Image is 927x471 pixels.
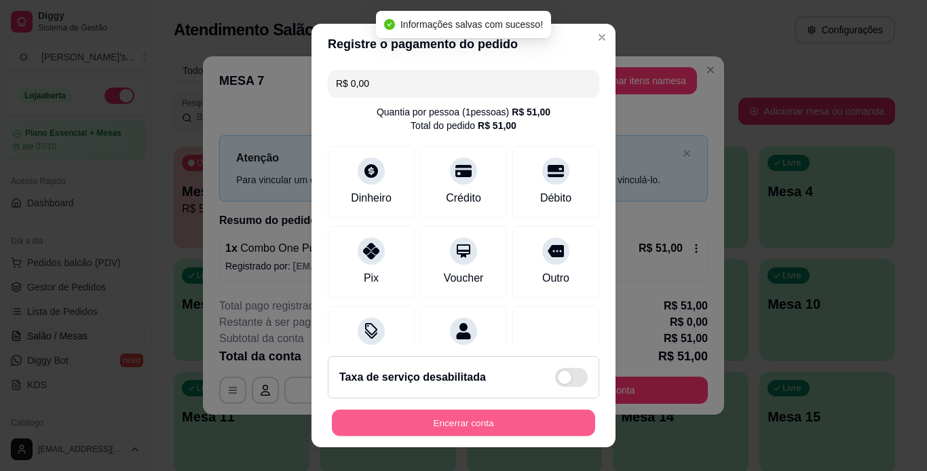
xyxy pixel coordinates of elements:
h2: Taxa de serviço desabilitada [339,369,486,385]
span: Informações salvas com sucesso! [400,19,543,30]
input: Ex.: hambúrguer de cordeiro [336,70,591,97]
div: R$ 51,00 [512,105,550,119]
header: Registre o pagamento do pedido [311,24,616,64]
div: Quantia por pessoa ( 1 pessoas) [377,105,550,119]
div: Dinheiro [351,190,392,206]
div: Voucher [444,270,484,286]
div: Débito [540,190,571,206]
button: Close [591,26,613,48]
div: Crédito [446,190,481,206]
div: R$ 51,00 [478,119,516,132]
div: Pix [364,270,379,286]
div: Total do pedido [411,119,516,132]
button: Encerrar conta [332,410,595,436]
span: check-circle [384,19,395,30]
div: Outro [542,270,569,286]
